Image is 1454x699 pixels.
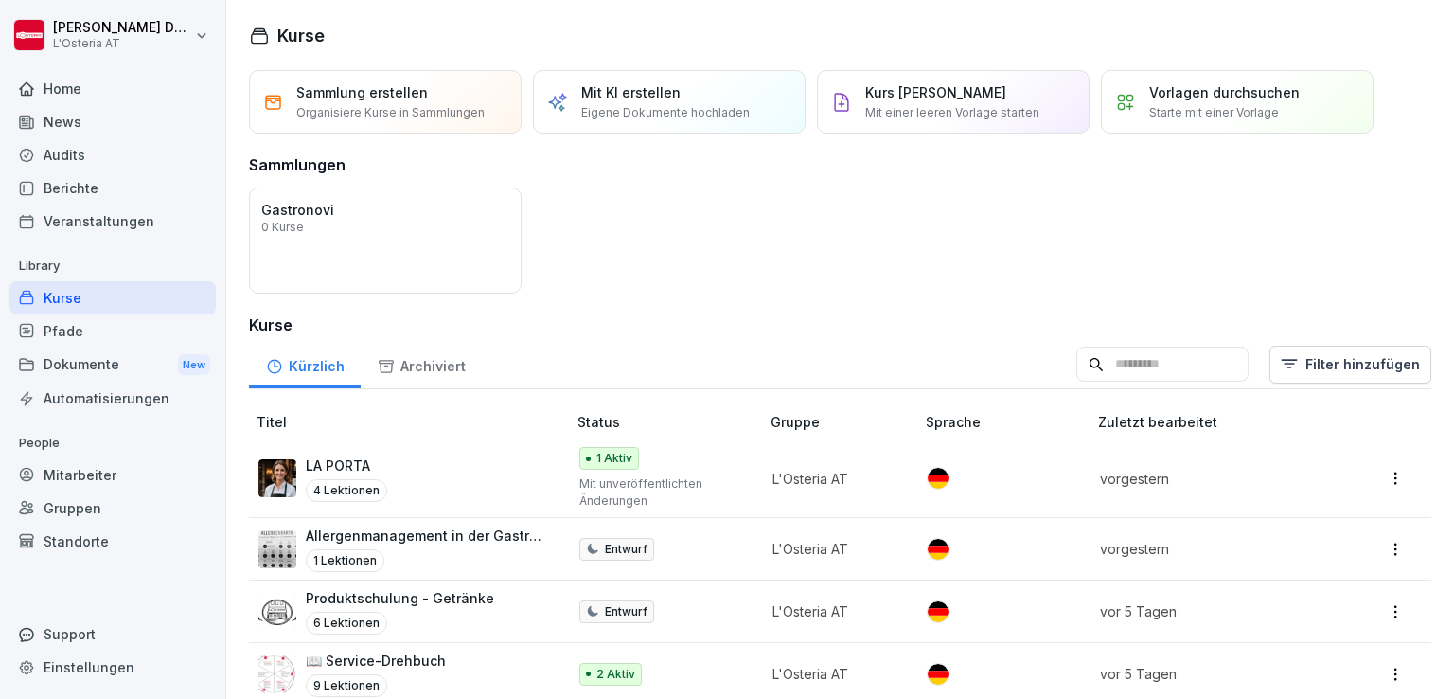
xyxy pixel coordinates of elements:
[306,612,387,635] p: 6 Lektionen
[605,541,647,558] p: Entwurf
[928,601,949,622] img: de.svg
[9,458,216,492] a: Mitarbeiter
[296,82,428,102] p: Sammlung erstellen
[772,601,895,621] p: L'Osteria AT
[9,281,216,314] a: Kurse
[9,251,216,281] p: Library
[9,105,216,138] a: News
[1149,82,1300,102] p: Vorlagen durchsuchen
[258,530,296,568] img: psbz8gomyz5dpq2hzrzr4q8g.png
[596,450,632,467] p: 1 Aktiv
[306,479,387,502] p: 4 Lektionen
[1149,104,1279,121] p: Starte mit einer Vorlage
[771,412,918,432] p: Gruppe
[249,188,522,294] a: Gastronovi0 Kurse
[296,104,485,121] p: Organisiere Kurse in Sammlungen
[53,20,191,36] p: [PERSON_NAME] Damiani
[9,525,216,558] a: Standorte
[581,82,681,102] p: Mit KI erstellen
[258,593,296,631] img: pc0ug0jyr0qnrc8drwl7fxyh.png
[772,469,895,489] p: L'Osteria AT
[928,539,949,560] img: de.svg
[178,354,210,376] div: New
[1269,346,1431,384] button: Filter hinzufügen
[9,651,216,684] a: Einstellungen
[249,340,361,388] a: Kürzlich
[306,674,387,697] p: 9 Lektionen
[9,428,216,458] p: People
[258,655,296,693] img: s7kfju4z3dimd9qxoiv1fg80.png
[9,618,216,651] div: Support
[277,23,325,48] h1: Kurse
[306,588,494,608] p: Produktschulung - Getränke
[306,651,446,671] p: 📖 Service-Drehbuch
[9,72,216,105] a: Home
[577,412,763,432] p: Status
[605,603,647,620] p: Entwurf
[9,382,216,415] a: Automatisierungen
[581,104,750,121] p: Eigene Dokumente hochladen
[9,205,216,238] a: Veranstaltungen
[596,666,635,683] p: 2 Aktiv
[306,456,387,475] p: LA PORTA
[258,459,296,497] img: gildg6d9tgvhimvy0yxdwxtc.png
[361,340,482,388] a: Archiviert
[9,348,216,383] div: Dokumente
[1100,469,1323,489] p: vorgestern
[928,664,949,685] img: de.svg
[9,348,216,383] a: DokumenteNew
[261,200,509,220] p: Gastronovi
[9,138,216,171] a: Audits
[261,222,304,233] p: 0 Kurse
[772,539,895,559] p: L'Osteria AT
[865,104,1039,121] p: Mit einer leeren Vorlage starten
[249,314,1431,336] h3: Kurse
[9,314,216,348] a: Pfade
[306,549,384,572] p: 1 Lektionen
[53,37,191,50] p: L'Osteria AT
[579,475,740,510] p: Mit unveröffentlichten Änderungen
[865,82,1006,102] p: Kurs [PERSON_NAME]
[9,492,216,525] a: Gruppen
[306,526,547,546] p: Allergenmanagement in der Gastronomie
[1098,412,1346,432] p: Zuletzt bearbeitet
[1100,539,1323,559] p: vorgestern
[926,412,1090,432] p: Sprache
[9,171,216,205] a: Berichte
[1100,601,1323,621] p: vor 5 Tagen
[249,153,346,176] h3: Sammlungen
[1100,664,1323,684] p: vor 5 Tagen
[772,664,895,684] p: L'Osteria AT
[257,412,570,432] p: Titel
[928,468,949,489] img: de.svg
